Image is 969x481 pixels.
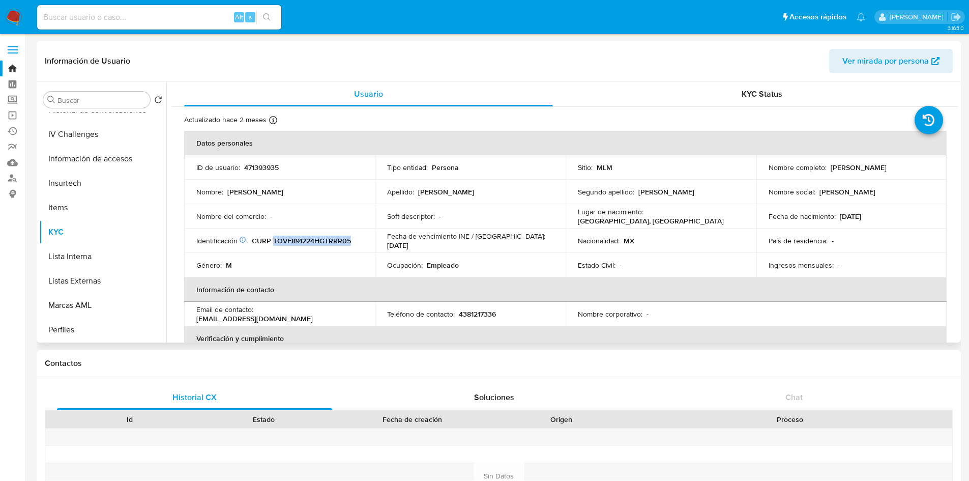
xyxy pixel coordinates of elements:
[831,163,887,172] p: [PERSON_NAME]
[196,305,253,314] p: Email de contacto :
[57,96,146,105] input: Buscar
[829,49,953,73] button: Ver mirada por persona
[890,12,947,22] p: francisco.martinezsilva@mercadolibre.com.mx
[742,88,782,100] span: KYC Status
[840,212,861,221] p: [DATE]
[227,187,283,196] p: [PERSON_NAME]
[789,12,846,22] span: Accesos rápidos
[427,261,459,270] p: Empleado
[578,163,593,172] p: Sitio :
[578,309,642,319] p: Nombre corporativo :
[387,187,414,196] p: Apellido :
[387,309,455,319] p: Teléfono de contacto :
[635,414,945,425] div: Proceso
[47,96,55,104] button: Buscar
[184,277,947,302] th: Información de contacto
[785,391,803,403] span: Chat
[578,187,634,196] p: Segundo apellido :
[204,414,324,425] div: Estado
[184,326,947,351] th: Verificación y cumplimiento
[354,88,383,100] span: Usuario
[951,12,961,22] a: Salir
[387,232,545,241] p: Fecha de vencimiento INE / [GEOGRAPHIC_DATA] :
[620,261,622,270] p: -
[252,236,351,245] p: CURP TOVF891224HGTRRR05
[597,163,612,172] p: MLM
[459,309,496,319] p: 4381217336
[39,220,166,244] button: KYC
[647,309,649,319] p: -
[842,49,929,73] span: Ver mirada por persona
[624,236,634,245] p: MX
[184,131,947,155] th: Datos personales
[70,414,190,425] div: Id
[857,13,865,21] a: Notificaciones
[39,269,166,293] button: Listas Externas
[196,314,313,323] p: [EMAIL_ADDRESS][DOMAIN_NAME]
[196,163,240,172] p: ID de usuario :
[819,187,875,196] p: [PERSON_NAME]
[172,391,217,403] span: Historial CX
[338,414,487,425] div: Fecha de creación
[387,261,423,270] p: Ocupación :
[578,261,615,270] p: Estado Civil :
[432,163,459,172] p: Persona
[578,236,620,245] p: Nacionalidad :
[244,163,279,172] p: 471393935
[45,56,130,66] h1: Información de Usuario
[769,236,828,245] p: País de residencia :
[184,115,267,125] p: Actualizado hace 2 meses
[769,261,834,270] p: Ingresos mensuales :
[769,212,836,221] p: Fecha de nacimiento :
[387,241,408,250] p: [DATE]
[769,163,827,172] p: Nombre completo :
[256,10,277,24] button: search-icon
[196,187,223,196] p: Nombre :
[638,187,694,196] p: [PERSON_NAME]
[39,244,166,269] button: Lista Interna
[39,122,166,147] button: IV Challenges
[39,171,166,195] button: Insurtech
[418,187,474,196] p: [PERSON_NAME]
[196,212,266,221] p: Nombre del comercio :
[39,195,166,220] button: Items
[226,261,232,270] p: M
[154,96,162,107] button: Volver al orden por defecto
[235,12,243,22] span: Alt
[387,163,428,172] p: Tipo entidad :
[196,261,222,270] p: Género :
[439,212,441,221] p: -
[39,147,166,171] button: Información de accesos
[502,414,621,425] div: Origen
[249,12,252,22] span: s
[832,236,834,245] p: -
[270,212,272,221] p: -
[387,212,435,221] p: Soft descriptor :
[45,358,953,369] h1: Contactos
[474,391,514,403] span: Soluciones
[39,318,166,342] button: Perfiles
[769,187,815,196] p: Nombre social :
[37,11,281,24] input: Buscar usuario o caso...
[578,216,724,225] p: [GEOGRAPHIC_DATA], [GEOGRAPHIC_DATA]
[838,261,840,270] p: -
[196,236,248,245] p: Identificación :
[578,207,643,216] p: Lugar de nacimiento :
[39,293,166,318] button: Marcas AML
